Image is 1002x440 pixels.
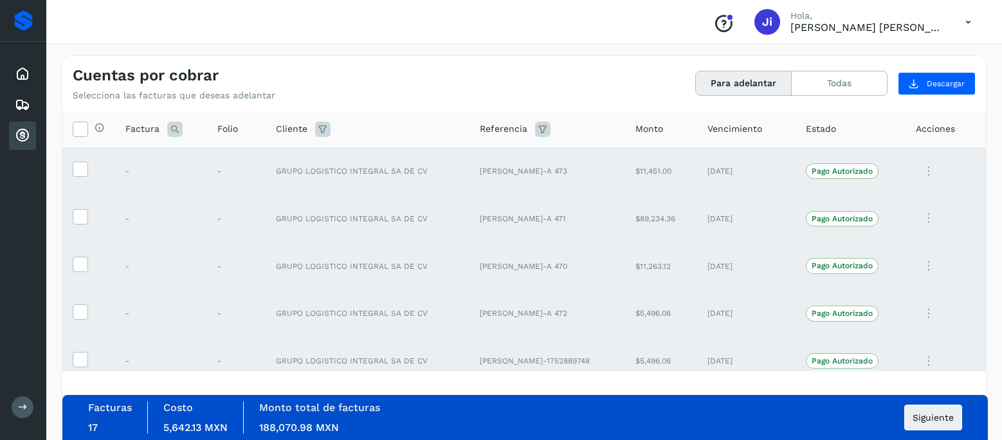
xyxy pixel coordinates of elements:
span: Estado [806,122,836,136]
button: Siguiente [904,405,962,430]
td: GRUPO LOGISTICO INTEGRAL SA DE CV [266,243,470,290]
span: Vencimiento [707,122,762,136]
div: Inicio [9,60,36,88]
label: Costo [163,401,193,414]
td: - [115,195,207,243]
td: [DATE] [697,147,796,195]
p: Juana irma Hernández Rojas [790,21,945,33]
td: - [115,289,207,337]
td: GRUPO LOGISTICO INTEGRAL SA DE CV [266,195,470,243]
h4: Cuentas por cobrar [73,66,219,85]
button: Descargar [898,72,976,95]
td: - [115,337,207,385]
span: Acciones [916,122,955,136]
p: Pago Autorizado [812,167,873,176]
span: 5,642.13 MXN [163,421,228,434]
td: [PERSON_NAME]-A 470 [469,243,625,290]
span: Cliente [276,122,307,136]
td: - [207,337,265,385]
span: 17 [88,421,98,434]
td: - [207,147,265,195]
td: $11,263.12 [625,243,697,290]
td: $5,496.06 [625,337,697,385]
td: [PERSON_NAME]-1752889748 [469,337,625,385]
p: Hola, [790,10,945,21]
button: Todas [792,71,887,95]
span: 188,070.98 MXN [259,421,339,434]
span: Folio [217,122,238,136]
td: - [115,147,207,195]
span: Descargar [927,78,965,89]
td: [DATE] [697,195,796,243]
span: Factura [125,122,159,136]
span: Monto [635,122,663,136]
p: Pago Autorizado [812,309,873,318]
td: [DATE] [697,289,796,337]
td: [PERSON_NAME]-A 471 [469,195,625,243]
td: - [207,289,265,337]
p: Pago Autorizado [812,214,873,223]
span: Siguiente [913,413,954,422]
div: Cuentas por cobrar [9,122,36,150]
td: GRUPO LOGISTICO INTEGRAL SA DE CV [266,147,470,195]
div: Embarques [9,91,36,119]
td: [DATE] [697,337,796,385]
td: $89,234.36 [625,195,697,243]
p: Selecciona las facturas que deseas adelantar [73,90,275,101]
td: - [115,243,207,290]
td: $11,451.00 [625,147,697,195]
td: $5,496.06 [625,289,697,337]
td: [DATE] [697,243,796,290]
label: Facturas [88,401,132,414]
td: [PERSON_NAME]-A 472 [469,289,625,337]
td: [PERSON_NAME]-A 473 [469,147,625,195]
p: Pago Autorizado [812,261,873,270]
td: GRUPO LOGISTICO INTEGRAL SA DE CV [266,337,470,385]
label: Monto total de facturas [259,401,380,414]
td: - [207,195,265,243]
p: Pago Autorizado [812,356,873,365]
button: Para adelantar [696,71,792,95]
span: Referencia [480,122,527,136]
td: - [207,243,265,290]
td: GRUPO LOGISTICO INTEGRAL SA DE CV [266,289,470,337]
